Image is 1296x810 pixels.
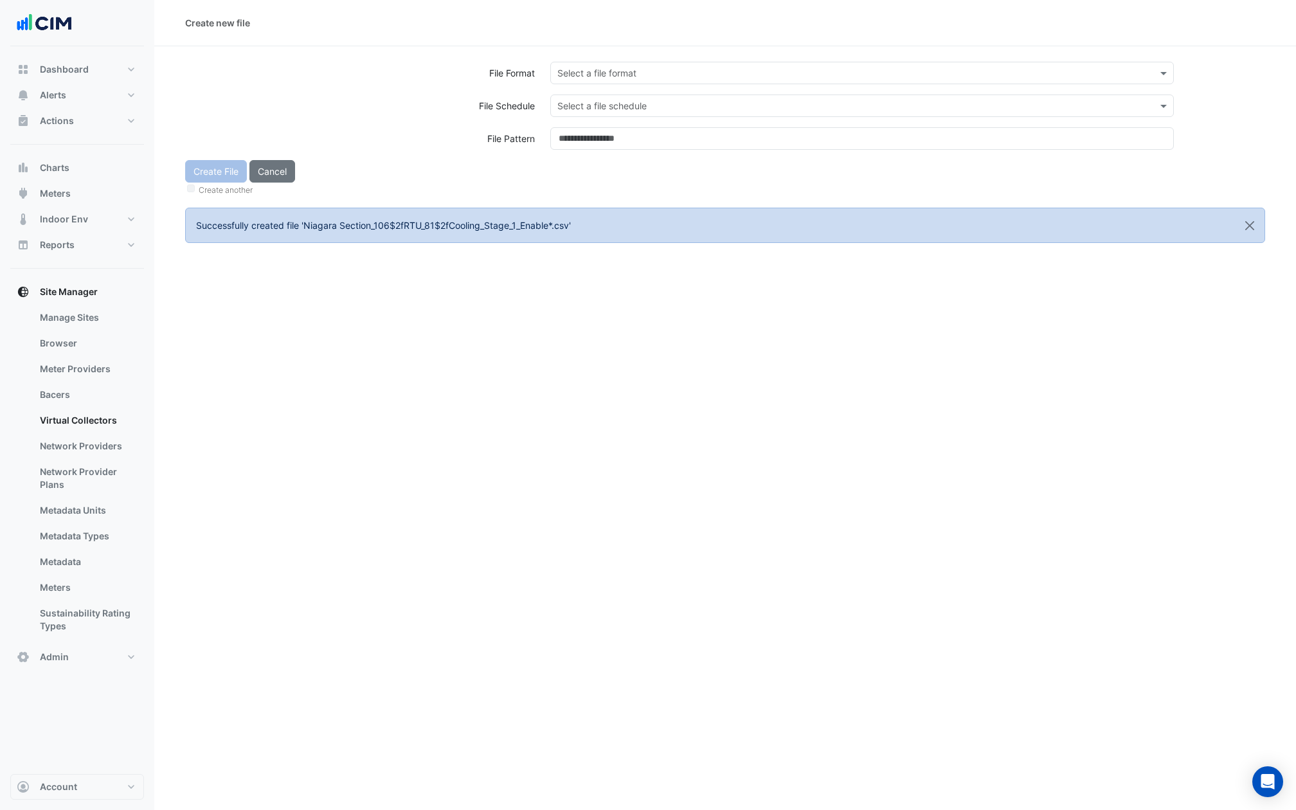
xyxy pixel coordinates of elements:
label: File Schedule [479,94,535,117]
span: Charts [40,161,69,174]
label: File Pattern [487,127,535,150]
a: Metadata [30,549,144,575]
app-icon: Dashboard [17,63,30,76]
a: Sustainability Rating Types [30,600,144,639]
span: Site Manager [40,285,98,298]
a: Metadata Types [30,523,144,549]
div: Site Manager [10,305,144,644]
span: Admin [40,651,69,663]
app-icon: Indoor Env [17,213,30,226]
a: Manage Sites [30,305,144,330]
img: Company Logo [15,10,73,36]
span: Reports [40,239,75,251]
app-icon: Admin [17,651,30,663]
button: Actions [10,108,144,134]
button: Cancel [249,160,295,183]
button: Indoor Env [10,206,144,232]
span: Actions [40,114,74,127]
button: Close [1235,208,1264,243]
button: Charts [10,155,144,181]
app-icon: Reports [17,239,30,251]
a: Browser [30,330,144,356]
span: Alerts [40,89,66,102]
button: Meters [10,181,144,206]
div: Create new file [185,16,250,30]
a: Network Providers [30,433,144,459]
button: Alerts [10,82,144,108]
span: Indoor Env [40,213,88,226]
label: Create another [199,184,253,196]
button: Dashboard [10,57,144,82]
ngb-alert: Successfully created file 'Niagara Section_106$2fRTU_81$2fCooling_Stage_1_Enable*.csv' [185,208,1265,243]
span: Meters [40,187,71,200]
span: Dashboard [40,63,89,76]
a: Virtual Collectors [30,408,144,433]
app-icon: Alerts [17,89,30,102]
app-icon: Charts [17,161,30,174]
button: Reports [10,232,144,258]
a: Network Provider Plans [30,459,144,498]
a: Meters [30,575,144,600]
a: Meter Providers [30,356,144,382]
a: Bacers [30,382,144,408]
app-icon: Actions [17,114,30,127]
div: Open Intercom Messenger [1252,766,1283,797]
button: Site Manager [10,279,144,305]
label: File Format [489,62,535,84]
span: Account [40,780,77,793]
button: Admin [10,644,144,670]
a: Metadata Units [30,498,144,523]
button: Account [10,774,144,800]
app-icon: Site Manager [17,285,30,298]
app-icon: Meters [17,187,30,200]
